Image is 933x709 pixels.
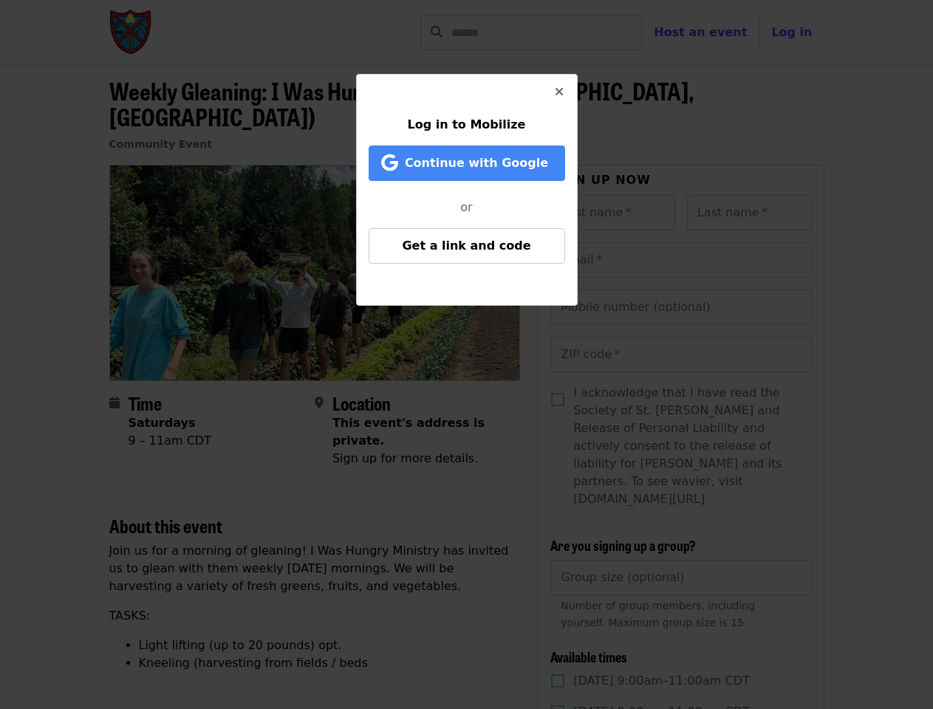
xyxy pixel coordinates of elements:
span: or [460,200,472,214]
i: times icon [555,85,564,99]
button: Get a link and code [369,228,565,264]
span: Continue with Google [405,156,548,170]
button: Continue with Google [369,145,565,181]
span: Get a link and code [402,239,530,253]
i: google icon [381,152,398,174]
button: Close [541,75,577,110]
span: Log in to Mobilize [408,117,526,131]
